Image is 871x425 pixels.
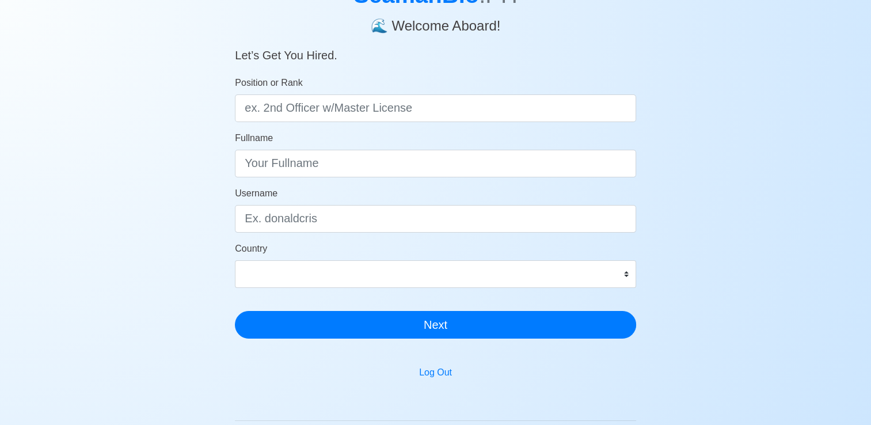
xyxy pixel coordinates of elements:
[235,78,302,88] span: Position or Rank
[235,311,636,339] button: Next
[235,242,267,256] label: Country
[235,94,636,122] input: ex. 2nd Officer w/Master License
[235,133,273,143] span: Fullname
[412,362,459,384] button: Log Out
[235,35,636,62] h5: Let’s Get You Hired.
[235,205,636,233] input: Ex. donaldcris
[235,188,277,198] span: Username
[235,9,636,35] h4: 🌊 Welcome Aboard!
[235,150,636,177] input: Your Fullname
